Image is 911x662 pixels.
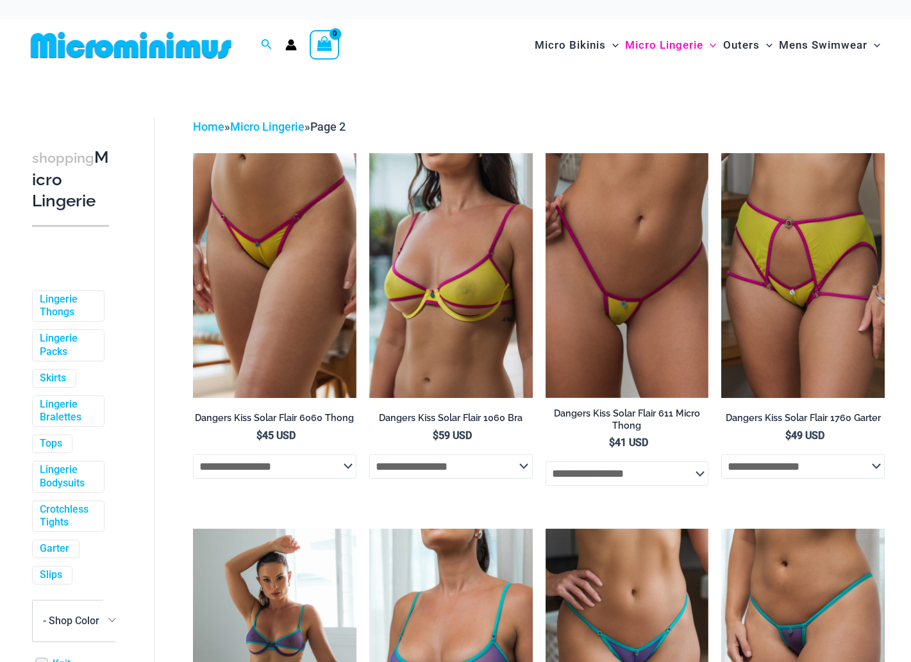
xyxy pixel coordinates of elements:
[256,429,296,442] bdi: 45 USD
[310,30,339,60] a: View Shopping Cart, empty
[193,120,224,133] a: Home
[867,29,880,62] span: Menu Toggle
[721,412,885,424] h2: Dangers Kiss Solar Flair 1760 Garter
[622,26,719,65] a: Micro LingerieMenu ToggleMenu Toggle
[40,542,69,556] a: Garter
[721,153,885,398] img: Dangers Kiss Solar Flair 6060 Thong 1760 Garter 03
[760,29,773,62] span: Menu Toggle
[230,120,305,133] a: Micro Lingerie
[40,293,94,320] a: Lingerie Thongs
[546,153,709,398] img: Dangers Kiss Solar Flair 611 Micro 01
[256,429,262,442] span: $
[285,39,297,51] a: Account icon link
[546,408,709,436] a: Dangers Kiss Solar Flair 611 Micro Thong
[433,429,439,442] span: $
[40,437,62,451] a: Tops
[40,398,94,425] a: Lingerie Bralettes
[779,29,867,62] span: Mens Swimwear
[193,153,356,398] img: Dangers Kiss Solar Flair 6060 Thong 01
[703,29,716,62] span: Menu Toggle
[310,120,346,133] span: Page 2
[530,24,885,67] nav: Site Navigation
[261,37,272,53] a: Search icon link
[776,26,883,65] a: Mens SwimwearMenu ToggleMenu Toggle
[40,332,94,359] a: Lingerie Packs
[369,153,533,398] a: Dangers Kiss Solar Flair 1060 Bra 01Dangers Kiss Solar Flair 1060 Bra 02Dangers Kiss Solar Flair ...
[40,372,66,385] a: Skirts
[33,600,121,641] span: - Shop Color
[193,412,356,429] a: Dangers Kiss Solar Flair 6060 Thong
[193,412,356,424] h2: Dangers Kiss Solar Flair 6060 Thong
[369,412,533,429] a: Dangers Kiss Solar Flair 1060 Bra
[606,29,619,62] span: Menu Toggle
[546,408,709,431] h2: Dangers Kiss Solar Flair 611 Micro Thong
[723,29,760,62] span: Outers
[193,120,346,133] span: » »
[785,429,824,442] bdi: 49 USD
[535,29,606,62] span: Micro Bikinis
[785,429,791,442] span: $
[546,153,709,398] a: Dangers Kiss Solar Flair 611 Micro 01Dangers Kiss Solar Flair 611 Micro 02Dangers Kiss Solar Flai...
[32,150,94,166] span: shopping
[720,26,776,65] a: OutersMenu ToggleMenu Toggle
[609,436,648,449] bdi: 41 USD
[43,615,99,627] span: - Shop Color
[531,26,622,65] a: Micro BikinisMenu ToggleMenu Toggle
[40,568,62,582] a: Slips
[369,153,533,398] img: Dangers Kiss Solar Flair 1060 Bra 01
[32,600,122,642] span: - Shop Color
[26,31,237,60] img: MM SHOP LOGO FLAT
[625,29,703,62] span: Micro Lingerie
[32,147,109,212] h3: Micro Lingerie
[40,503,94,530] a: Crotchless Tights
[721,412,885,429] a: Dangers Kiss Solar Flair 1760 Garter
[721,153,885,398] a: Dangers Kiss Solar Flair 6060 Thong 1760 Garter 03Dangers Kiss Solar Flair 6060 Thong 1760 Garter...
[369,412,533,424] h2: Dangers Kiss Solar Flair 1060 Bra
[193,153,356,398] a: Dangers Kiss Solar Flair 6060 Thong 01Dangers Kiss Solar Flair 6060 Thong 02Dangers Kiss Solar Fl...
[609,436,615,449] span: $
[40,463,94,490] a: Lingerie Bodysuits
[433,429,472,442] bdi: 59 USD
